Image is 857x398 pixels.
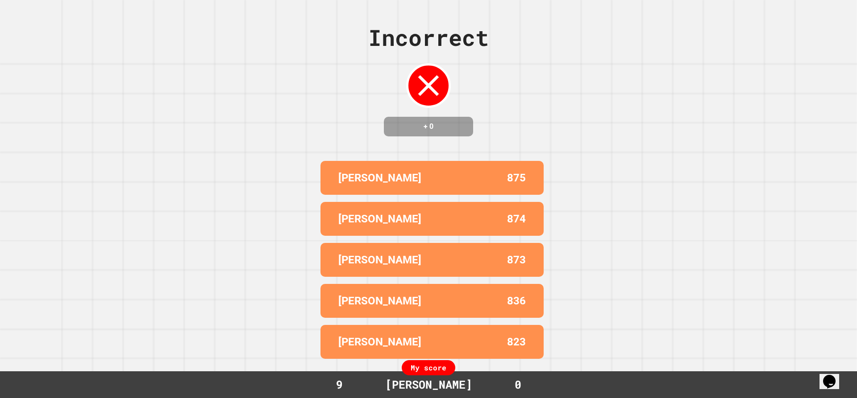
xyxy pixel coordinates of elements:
p: 836 [507,293,526,309]
p: [PERSON_NAME] [338,293,421,309]
p: 873 [507,252,526,268]
p: 823 [507,334,526,350]
p: [PERSON_NAME] [338,170,421,186]
div: Incorrect [368,21,489,54]
iframe: chat widget [820,362,848,389]
p: [PERSON_NAME] [338,334,421,350]
p: [PERSON_NAME] [338,252,421,268]
div: 0 [484,376,551,393]
div: My score [402,360,455,375]
div: [PERSON_NAME] [376,376,481,393]
p: 875 [507,170,526,186]
h4: + 0 [393,121,464,132]
p: 874 [507,211,526,227]
div: 9 [306,376,373,393]
p: [PERSON_NAME] [338,211,421,227]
